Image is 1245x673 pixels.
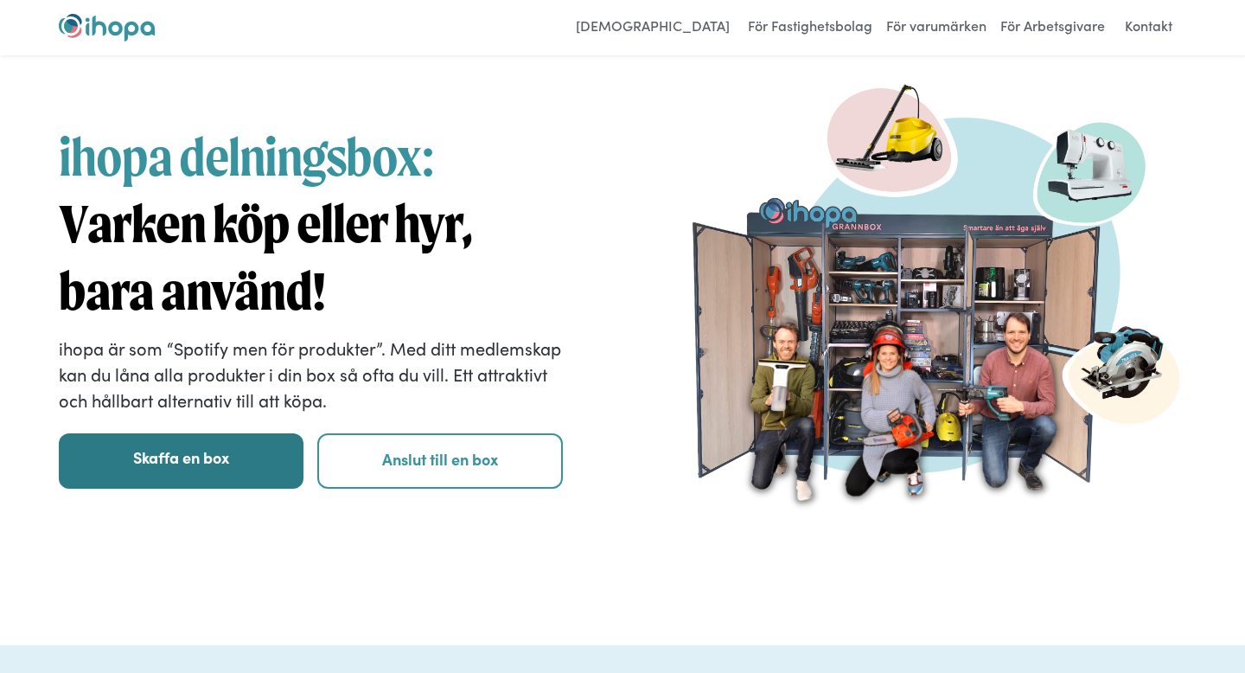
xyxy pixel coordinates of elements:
[59,433,303,489] a: Skaffa en box
[996,14,1109,42] a: För Arbetsgivare
[59,14,155,42] img: ihopa logo
[567,14,738,42] a: [DEMOGRAPHIC_DATA]
[1114,14,1183,42] a: Kontakt
[882,14,991,42] a: För varumärken
[59,335,563,413] p: ihopa är som “Spotify men för produkter”. Med ditt medlemskap kan du låna alla produkter i din bo...
[59,125,434,188] span: ihopa delningsbox:
[59,14,155,42] a: home
[59,192,472,323] strong: Varken köp eller hyr, bara använd!
[744,14,877,42] a: För Fastighetsbolag
[317,433,562,489] a: Anslut till en box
